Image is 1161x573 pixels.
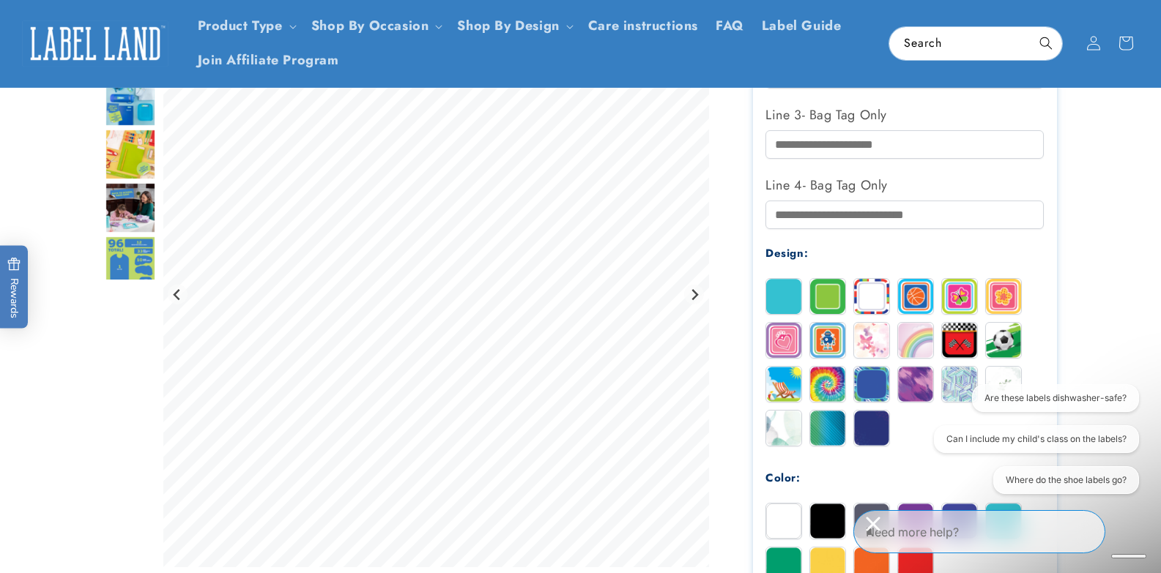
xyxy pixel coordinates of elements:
img: Princess [766,323,801,358]
img: Border [810,279,845,314]
img: Abstract Butterfly [854,323,889,358]
a: FAQ [707,9,753,43]
img: Tie Dye [810,367,845,402]
img: White [766,503,801,539]
label: Line 4- Bag Tag Only [765,173,1044,197]
img: Geo [942,367,977,402]
div: Go to slide 6 [105,236,156,287]
iframe: Gorgias live chat conversation starters [913,384,1146,507]
label: Color: [765,470,801,486]
button: Search [1030,27,1062,59]
img: Soccer [986,323,1021,358]
img: Label Land [22,20,168,66]
a: Shop By Design [457,16,559,35]
a: Product Type [198,16,283,35]
img: Stripes [854,279,889,314]
label: Line 3- Bag Tag Only [765,103,1044,127]
img: Race Car [942,323,977,358]
span: Label Guide [762,18,842,34]
img: Gradient [810,411,845,446]
summary: Shop By Design [448,9,579,43]
img: Black [810,503,845,539]
img: Solid [766,279,801,314]
span: FAQ [716,18,744,34]
img: Leaf [986,367,1021,402]
span: Shop By Occasion [311,18,429,34]
img: Ultimate School Label Pack - Label Land [105,182,156,233]
span: Join Affiliate Program [198,52,339,69]
img: Ultimate School Label Pack - Label Land [105,129,156,180]
img: Ultimate School Label Pack - Label Land [105,75,156,127]
img: Basketball [898,279,933,314]
div: Go to slide 5 [105,182,156,233]
div: Go to slide 4 [105,129,156,180]
img: Butterfly [942,279,977,314]
img: Brush [898,367,933,402]
a: Care instructions [579,9,707,43]
img: Rainbow [898,323,933,358]
a: Label Land [17,15,174,72]
label: Design: [765,245,808,261]
img: Strokes [854,367,889,402]
a: Label Guide [753,9,850,43]
img: Triangles [854,411,889,446]
span: Rewards [7,257,21,318]
img: Robot [810,323,845,358]
iframe: Gorgias Floating Chat [853,504,1146,558]
summary: Shop By Occasion [303,9,449,43]
div: Go to slide 3 [105,75,156,127]
span: Care instructions [588,18,698,34]
button: Next slide [684,285,704,304]
a: Join Affiliate Program [189,43,348,78]
img: Flower [986,279,1021,314]
button: Previous slide [168,285,188,304]
summary: Product Type [189,9,303,43]
img: Summer [766,367,801,402]
img: Watercolor [766,411,801,446]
